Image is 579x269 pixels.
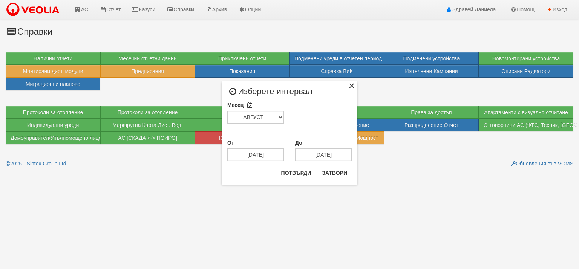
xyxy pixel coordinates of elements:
[227,139,234,147] label: От
[277,167,316,179] button: Потвърди
[348,83,355,91] div: ×
[227,87,312,101] span: Изберете интервал
[227,101,244,109] label: Месец
[295,139,302,147] label: До
[317,167,352,179] button: Затвори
